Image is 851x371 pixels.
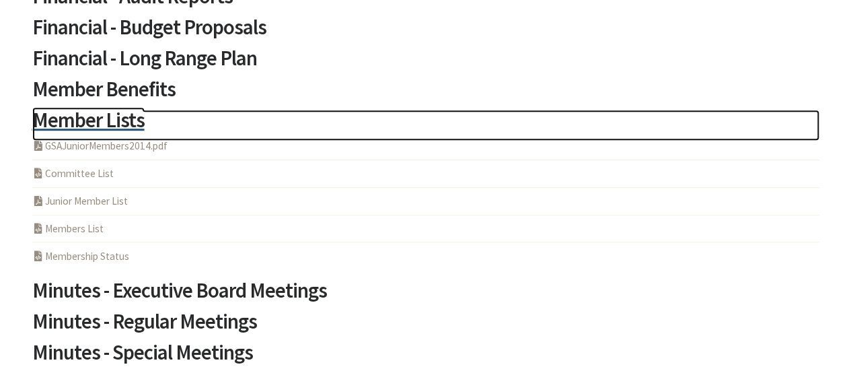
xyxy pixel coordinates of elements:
[32,139,168,152] a: GSAJuniorMembers2014.pdf
[32,222,104,235] a: Members List
[32,48,819,79] a: Financial - Long Range Plan
[32,224,45,234] i: PHP Program
[32,195,128,207] a: Junior Member List
[32,196,45,206] i: PDF Acrobat Document
[32,280,819,311] a: Minutes - Executive Board Meetings
[32,168,45,178] i: HTML Program
[32,250,129,263] a: Membership Status
[32,167,114,180] a: Committee List
[32,79,819,110] a: Member Benefits
[32,311,819,342] a: Minutes - Regular Meetings
[32,110,819,141] a: Member Lists
[32,141,45,151] i: PDF Acrobat Document
[32,17,819,48] a: Financial - Budget Proposals
[32,251,45,261] i: PHP Program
